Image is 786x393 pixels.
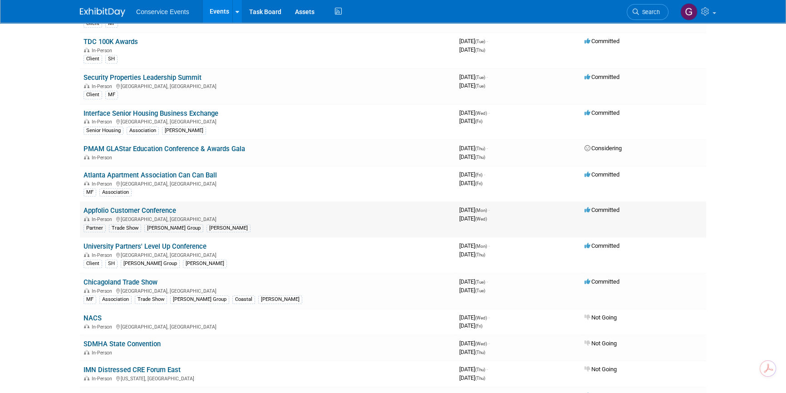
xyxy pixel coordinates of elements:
[585,278,619,285] span: Committed
[105,20,118,28] div: MF
[459,287,485,294] span: [DATE]
[459,349,485,355] span: [DATE]
[475,244,487,249] span: (Mon)
[84,260,102,268] div: Client
[121,260,180,268] div: [PERSON_NAME] Group
[84,38,138,46] a: TDC 100K Awards
[84,109,218,118] a: Interface Senior Housing Business Exchange
[84,171,217,179] a: Atlanta Apartment Association Can Can Ball
[84,252,89,257] img: In-Person Event
[475,155,485,160] span: (Thu)
[486,38,488,44] span: -
[84,180,452,187] div: [GEOGRAPHIC_DATA], [GEOGRAPHIC_DATA]
[84,188,96,196] div: MF
[84,323,452,330] div: [GEOGRAPHIC_DATA], [GEOGRAPHIC_DATA]
[486,278,488,285] span: -
[459,38,488,44] span: [DATE]
[475,75,485,80] span: (Tue)
[585,171,619,178] span: Committed
[459,366,488,373] span: [DATE]
[475,111,487,116] span: (Wed)
[84,295,96,304] div: MF
[585,38,619,44] span: Committed
[585,74,619,80] span: Committed
[459,374,485,381] span: [DATE]
[84,350,89,354] img: In-Person Event
[84,206,176,215] a: Appfolio Customer Conference
[84,340,161,348] a: SDMHA State Convention
[585,340,617,347] span: Not Going
[459,109,490,116] span: [DATE]
[486,366,488,373] span: -
[92,155,115,161] span: In-Person
[109,224,141,232] div: Trade Show
[459,74,488,80] span: [DATE]
[459,171,485,178] span: [DATE]
[84,278,157,286] a: Chicagoland Trade Show
[475,350,485,355] span: (Thu)
[475,324,482,329] span: (Fri)
[488,206,490,213] span: -
[99,295,132,304] div: Association
[105,55,118,63] div: SH
[84,82,452,89] div: [GEOGRAPHIC_DATA], [GEOGRAPHIC_DATA]
[84,215,452,222] div: [GEOGRAPHIC_DATA], [GEOGRAPHIC_DATA]
[475,172,482,177] span: (Fri)
[84,242,206,251] a: University Partners' Level Up Conference
[585,206,619,213] span: Committed
[92,84,115,89] span: In-Person
[135,295,167,304] div: Trade Show
[459,314,490,321] span: [DATE]
[232,295,255,304] div: Coastal
[475,119,482,124] span: (Fri)
[459,278,488,285] span: [DATE]
[84,127,123,135] div: Senior Housing
[92,119,115,125] span: In-Person
[459,340,490,347] span: [DATE]
[92,216,115,222] span: In-Person
[459,242,490,249] span: [DATE]
[92,288,115,294] span: In-Person
[475,280,485,285] span: (Tue)
[92,350,115,356] span: In-Person
[475,315,487,320] span: (Wed)
[459,215,487,222] span: [DATE]
[475,288,485,293] span: (Tue)
[105,91,118,99] div: MF
[183,260,227,268] div: [PERSON_NAME]
[475,84,485,88] span: (Tue)
[84,55,102,63] div: Client
[127,127,159,135] div: Association
[475,39,485,44] span: (Tue)
[488,314,490,321] span: -
[105,260,118,268] div: SH
[459,251,485,258] span: [DATE]
[459,206,490,213] span: [DATE]
[475,216,487,221] span: (Wed)
[84,216,89,221] img: In-Person Event
[84,91,102,99] div: Client
[92,376,115,382] span: In-Person
[488,340,490,347] span: -
[92,324,115,330] span: In-Person
[475,181,482,186] span: (Fri)
[84,119,89,123] img: In-Person Event
[459,145,488,152] span: [DATE]
[459,118,482,124] span: [DATE]
[84,374,452,382] div: [US_STATE], [GEOGRAPHIC_DATA]
[84,155,89,159] img: In-Person Event
[84,366,181,374] a: IMN Distressed CRE Forum East
[144,224,203,232] div: [PERSON_NAME] Group
[627,4,668,20] a: Search
[459,180,482,187] span: [DATE]
[170,295,229,304] div: [PERSON_NAME] Group
[486,145,488,152] span: -
[84,224,106,232] div: Partner
[585,145,622,152] span: Considering
[475,341,487,346] span: (Wed)
[206,224,251,232] div: [PERSON_NAME]
[475,48,485,53] span: (Thu)
[459,153,485,160] span: [DATE]
[162,127,206,135] div: [PERSON_NAME]
[486,74,488,80] span: -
